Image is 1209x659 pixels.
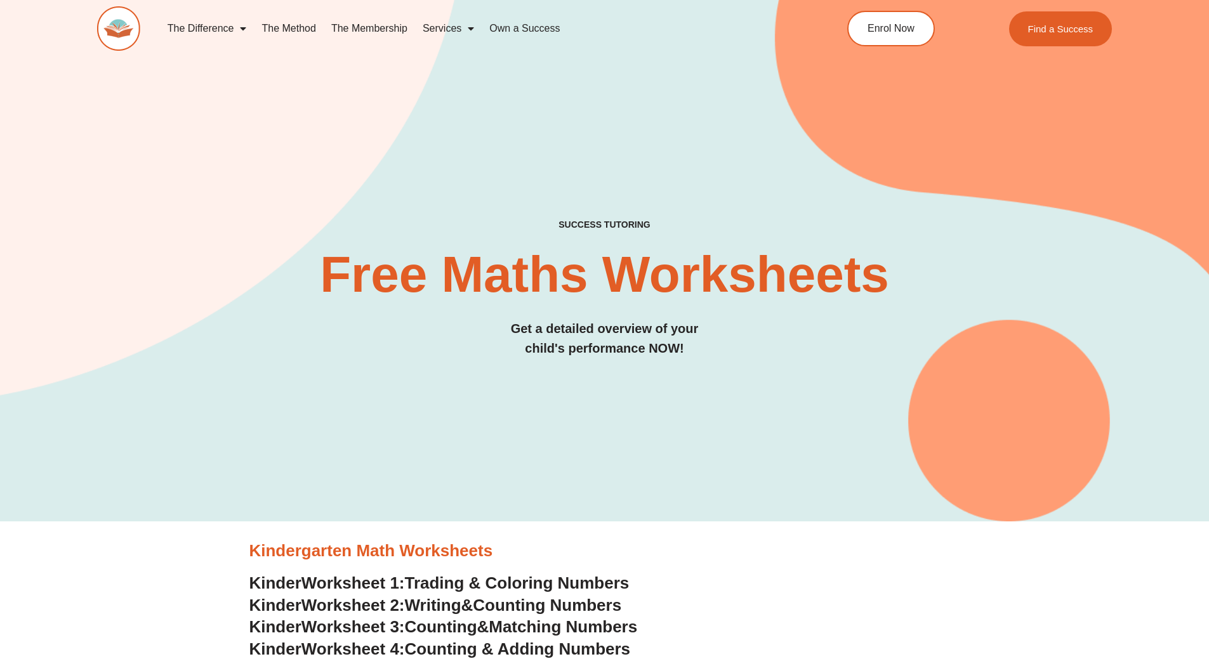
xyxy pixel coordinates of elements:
[249,617,638,636] a: KinderWorksheet 3:Counting&Matching Numbers
[249,596,622,615] a: KinderWorksheet 2:Writing&Counting Numbers
[249,596,301,615] span: Kinder
[160,14,789,43] nav: Menu
[415,14,482,43] a: Services
[1028,24,1093,34] span: Find a Success
[301,639,405,658] span: Worksheet 4:
[160,14,254,43] a: The Difference
[97,249,1113,300] h2: Free Maths Worksheets​
[847,11,935,46] a: Enrol Now
[1009,11,1113,46] a: Find a Success
[301,617,405,636] span: Worksheet 3:
[473,596,621,615] span: Counting Numbers
[301,573,405,592] span: Worksheet 1:
[97,319,1113,358] h3: Get a detailed overview of your child's performance NOW!
[249,540,960,562] h3: Kindergarten Math Worksheets
[324,14,415,43] a: The Membership
[489,617,637,636] span: Matching Numbers
[97,219,1113,230] h4: SUCCESS TUTORING​
[249,573,630,592] a: KinderWorksheet 1:Trading & Coloring Numbers
[405,639,631,658] span: Counting & Adding Numbers
[482,14,567,43] a: Own a Success
[254,14,323,43] a: The Method
[249,639,301,658] span: Kinder
[405,573,630,592] span: Trading & Coloring Numbers
[249,617,301,636] span: Kinder
[249,573,301,592] span: Kinder
[249,639,631,658] a: KinderWorksheet 4:Counting & Adding Numbers
[301,596,405,615] span: Worksheet 2:
[405,596,461,615] span: Writing
[868,23,915,34] span: Enrol Now
[405,617,477,636] span: Counting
